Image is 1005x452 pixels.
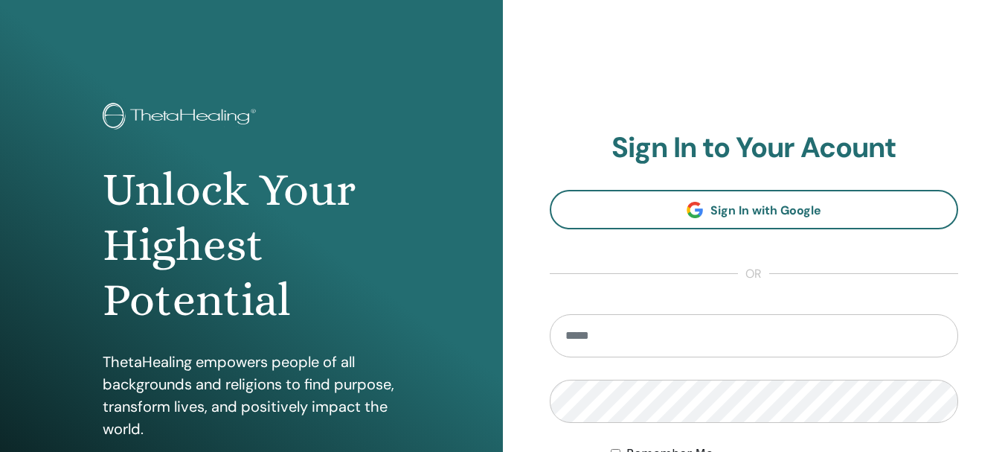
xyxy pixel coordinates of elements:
span: Sign In with Google [710,203,821,218]
h2: Sign In to Your Acount [550,131,959,165]
h1: Unlock Your Highest Potential [103,162,400,328]
p: ThetaHealing empowers people of all backgrounds and religions to find purpose, transform lives, a... [103,351,400,440]
span: or [738,265,769,283]
a: Sign In with Google [550,190,959,229]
